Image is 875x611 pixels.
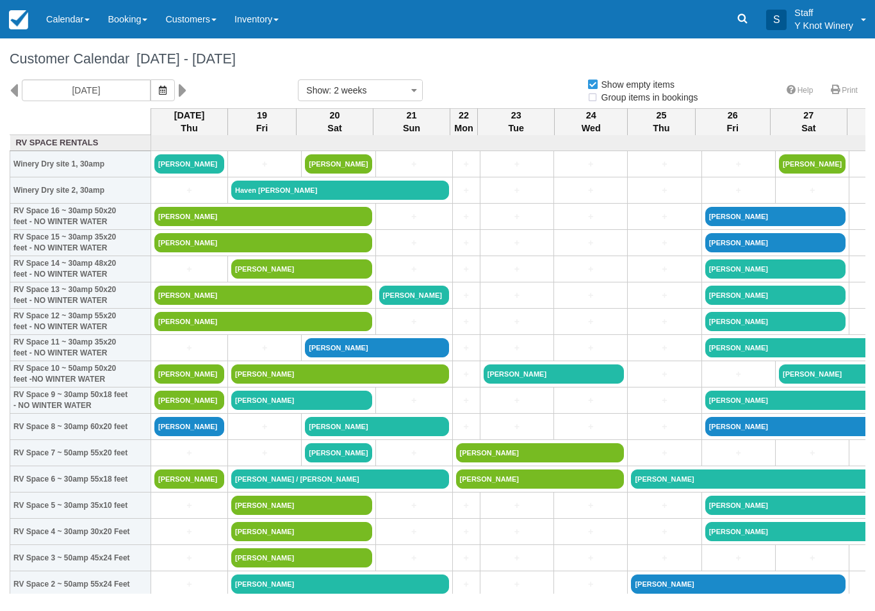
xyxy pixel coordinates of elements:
a: [PERSON_NAME] [379,286,449,305]
span: [DATE] - [DATE] [129,51,236,67]
a: [PERSON_NAME] [154,207,372,226]
a: + [557,578,624,591]
a: + [379,236,449,250]
th: RV Space 11 ~ 30amp 35x20 feet - NO WINTER WATER [10,335,151,361]
a: + [456,289,477,302]
a: + [484,525,550,539]
a: + [456,578,477,591]
a: [PERSON_NAME] [154,469,224,489]
a: + [631,420,698,434]
a: + [631,263,698,276]
th: RV Space 4 ~ 30amp 30x20 Feet [10,519,151,545]
a: + [456,184,477,197]
h1: Customer Calendar [10,51,865,67]
a: + [456,315,477,329]
span: : 2 weeks [329,85,366,95]
th: 22 Mon [450,108,478,135]
a: + [557,210,624,224]
a: + [379,263,449,276]
a: + [154,341,224,355]
a: + [631,289,698,302]
a: + [705,158,772,171]
a: + [456,420,477,434]
th: RV Space 16 ~ 30amp 50x20 feet - NO WINTER WATER [10,204,151,230]
a: + [557,289,624,302]
a: + [484,210,550,224]
a: + [379,210,449,224]
a: + [779,446,846,460]
a: [PERSON_NAME] [154,364,224,384]
a: + [631,341,698,355]
label: Show empty items [587,75,683,94]
a: + [456,263,477,276]
span: Group items in bookings [587,92,708,101]
a: + [484,158,550,171]
a: + [231,446,298,460]
a: [PERSON_NAME] [154,391,224,410]
a: + [379,446,449,460]
a: + [631,499,698,512]
a: [PERSON_NAME] [231,548,372,567]
th: [DATE] Thu [151,108,228,135]
th: RV Space 6 ~ 30amp 55x18 feet [10,466,151,493]
a: + [557,184,624,197]
a: + [484,341,550,355]
a: + [557,236,624,250]
a: + [557,420,624,434]
a: + [456,341,477,355]
th: RV Space 2 ~ 50amp 55x24 Feet [10,571,151,598]
a: + [484,315,550,329]
a: [PERSON_NAME] [231,496,372,515]
th: 21 Sun [373,108,450,135]
th: RV Space 5 ~ 30amp 35x10 feet [10,493,151,519]
a: [PERSON_NAME] [305,338,448,357]
a: + [231,420,298,434]
a: [PERSON_NAME] [456,469,625,489]
th: Winery Dry site 2, 30amp [10,177,151,204]
a: + [631,210,698,224]
span: Show empty items [587,79,685,88]
a: [PERSON_NAME] [231,259,372,279]
a: Haven [PERSON_NAME] [231,181,449,200]
a: + [631,236,698,250]
a: [PERSON_NAME] [631,574,846,594]
a: [PERSON_NAME] [705,286,846,305]
th: 24 Wed [555,108,628,135]
a: + [484,289,550,302]
a: RV Space Rentals [13,137,148,149]
a: + [705,368,772,381]
a: + [154,446,224,460]
a: + [154,578,224,591]
a: + [456,158,477,171]
a: + [557,341,624,355]
a: + [557,499,624,512]
a: + [456,394,477,407]
a: + [631,525,698,539]
a: + [379,158,449,171]
a: + [484,551,550,565]
a: + [484,420,550,434]
a: Print [823,81,865,100]
a: + [154,499,224,512]
a: + [631,315,698,329]
a: + [557,525,624,539]
button: Show: 2 weeks [298,79,423,101]
a: + [484,578,550,591]
a: + [705,184,772,197]
a: [PERSON_NAME] [154,312,372,331]
a: [PERSON_NAME] [305,154,372,174]
th: RV Space 12 ~ 30amp 55x20 feet - NO WINTER WATER [10,309,151,335]
a: [PERSON_NAME] [231,522,372,541]
a: + [379,315,449,329]
a: + [484,236,550,250]
th: 26 Fri [695,108,770,135]
a: + [557,394,624,407]
a: + [484,184,550,197]
a: [PERSON_NAME] [705,207,846,226]
p: Y Knot Winery [794,19,853,32]
th: RV Space 14 ~ 30amp 48x20 feet - NO WINTER WATER [10,256,151,282]
a: + [456,551,477,565]
p: Staff [794,6,853,19]
a: + [779,551,846,565]
a: + [705,446,772,460]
